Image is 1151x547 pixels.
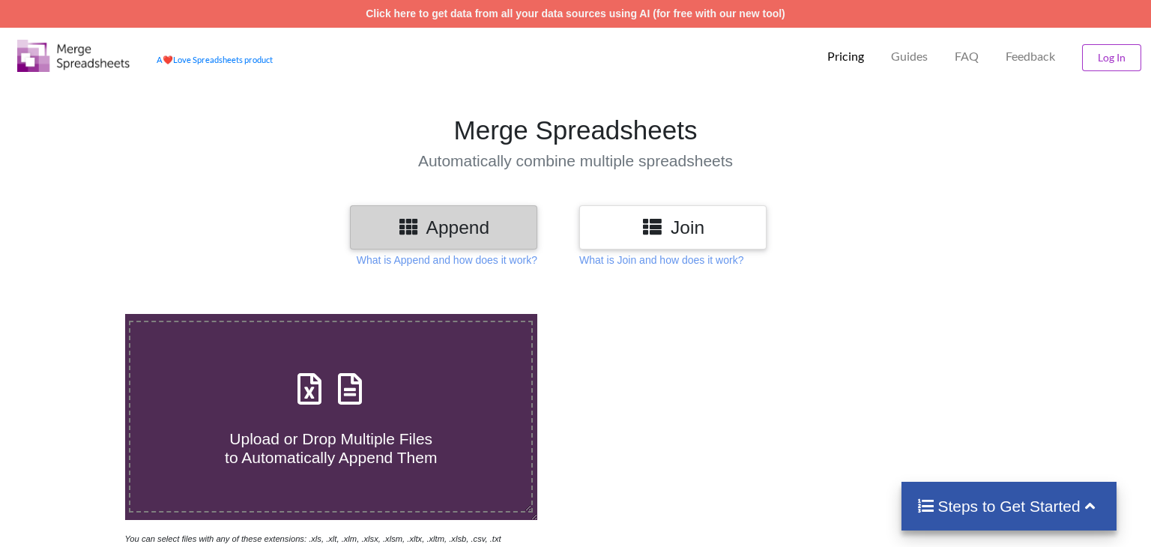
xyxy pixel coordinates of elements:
[891,49,928,64] p: Guides
[916,497,1102,516] h4: Steps to Get Started
[357,253,537,268] p: What is Append and how does it work?
[366,7,785,19] a: Click here to get data from all your data sources using AI (for free with our new tool)
[827,49,864,64] p: Pricing
[125,534,501,543] i: You can select files with any of these extensions: .xls, .xlt, .xlm, .xlsx, .xlsm, .xltx, .xltm, ...
[590,217,755,238] h3: Join
[579,253,743,268] p: What is Join and how does it work?
[1082,44,1141,71] button: Log In
[17,40,130,72] img: Logo.png
[225,430,437,466] span: Upload or Drop Multiple Files to Automatically Append Them
[361,217,526,238] h3: Append
[955,49,979,64] p: FAQ
[163,55,173,64] span: heart
[157,55,273,64] a: AheartLove Spreadsheets product
[1006,50,1055,62] span: Feedback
